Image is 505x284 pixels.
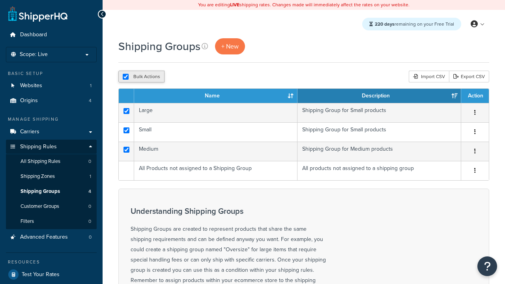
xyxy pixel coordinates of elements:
[6,184,97,199] a: Shipping Groups 4
[90,173,91,180] span: 1
[362,18,461,30] div: remaining on your Free Trial
[477,256,497,276] button: Open Resource Center
[6,78,97,93] li: Websites
[6,214,97,229] a: Filters 0
[230,1,239,8] b: LIVE
[6,93,97,108] li: Origins
[134,89,297,103] th: Name: activate to sort column ascending
[22,271,60,278] span: Test Your Rates
[6,199,97,214] a: Customer Groups 0
[20,97,38,104] span: Origins
[20,82,42,89] span: Websites
[221,42,239,51] span: + New
[6,267,97,282] a: Test Your Rates
[88,218,91,225] span: 0
[6,78,97,93] a: Websites 1
[297,142,461,161] td: Shipping Group for Medium products
[131,207,328,215] h3: Understanding Shipping Groups
[6,70,97,77] div: Basic Setup
[89,234,92,241] span: 0
[21,203,59,210] span: Customer Groups
[461,89,489,103] th: Action
[6,259,97,265] div: Resources
[6,140,97,230] li: Shipping Rules
[409,71,449,82] div: Import CSV
[89,97,92,104] span: 4
[8,6,67,22] a: ShipperHQ Home
[6,199,97,214] li: Customer Groups
[134,161,297,180] td: All Products not assigned to a Shipping Group
[6,140,97,154] a: Shipping Rules
[297,122,461,142] td: Shipping Group for Small products
[134,142,297,161] td: Medium
[20,234,68,241] span: Advanced Features
[375,21,395,28] strong: 220 days
[20,51,48,58] span: Scope: Live
[297,103,461,122] td: Shipping Group for Small products
[297,161,461,180] td: All products not assigned to a shipping group
[215,38,245,54] a: + New
[21,218,34,225] span: Filters
[6,169,97,184] a: Shipping Zones 1
[88,203,91,210] span: 0
[20,144,57,150] span: Shipping Rules
[6,230,97,245] li: Advanced Features
[6,154,97,169] a: All Shipping Rules 0
[118,71,165,82] button: Bulk Actions
[21,158,60,165] span: All Shipping Rules
[90,82,92,89] span: 1
[6,169,97,184] li: Shipping Zones
[6,154,97,169] li: All Shipping Rules
[21,188,60,195] span: Shipping Groups
[297,89,461,103] th: Description: activate to sort column ascending
[6,93,97,108] a: Origins 4
[6,214,97,229] li: Filters
[118,39,200,54] h1: Shipping Groups
[6,116,97,123] div: Manage Shipping
[134,103,297,122] td: Large
[6,125,97,139] a: Carriers
[449,71,489,82] a: Export CSV
[6,28,97,42] a: Dashboard
[20,32,47,38] span: Dashboard
[88,158,91,165] span: 0
[88,188,91,195] span: 4
[6,184,97,199] li: Shipping Groups
[134,122,297,142] td: Small
[21,173,55,180] span: Shipping Zones
[20,129,39,135] span: Carriers
[6,230,97,245] a: Advanced Features 0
